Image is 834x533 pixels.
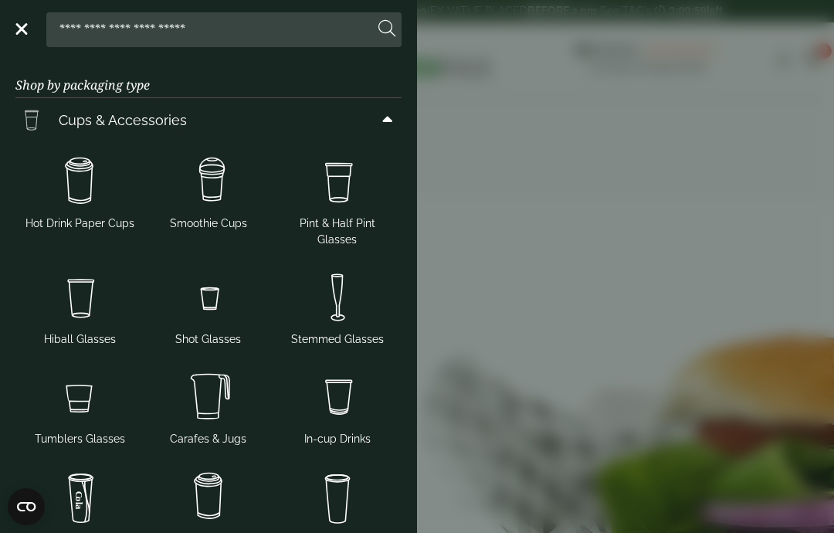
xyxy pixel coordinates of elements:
a: Shot Glasses [151,263,267,351]
button: Open CMP widget [8,488,45,525]
span: Pint & Half Pint Glasses [279,216,395,248]
img: Stemmed_glass.svg [279,266,395,328]
span: Hiball Glasses [44,331,116,348]
img: plain-soda-cup.svg [279,466,395,528]
img: HotDrink_paperCup.svg [22,151,138,212]
span: Cups & Accessories [59,110,187,131]
img: Hiball.svg [22,266,138,328]
a: Stemmed Glasses [279,263,395,351]
span: Carafes & Jugs [170,431,246,447]
span: Stemmed Glasses [291,331,384,348]
img: HotDrink_paperCup.svg [151,466,267,528]
span: Hot Drink Paper Cups [25,216,134,232]
a: Pint & Half Pint Glasses [279,148,395,251]
img: Smoothie_cups.svg [151,151,267,212]
a: Hot Drink Paper Cups [22,148,138,235]
img: Shot_glass.svg [151,266,267,328]
h3: Shop by packaging type [15,53,402,98]
a: In-cup Drinks [279,363,395,450]
img: PintNhalf_cup.svg [279,151,395,212]
span: Tumblers Glasses [35,431,125,447]
a: Smoothie Cups [151,148,267,235]
img: Incup_drinks.svg [279,366,395,428]
img: cola.svg [22,466,138,528]
a: Cups & Accessories [15,98,402,141]
span: Shot Glasses [175,331,241,348]
img: PintNhalf_cup.svg [15,104,46,135]
a: Carafes & Jugs [151,363,267,450]
span: Smoothie Cups [170,216,247,232]
span: In-cup Drinks [304,431,371,447]
img: JugsNcaraffes.svg [151,366,267,428]
a: Hiball Glasses [22,263,138,351]
a: Tumblers Glasses [22,363,138,450]
img: Tumbler_glass.svg [22,366,138,428]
